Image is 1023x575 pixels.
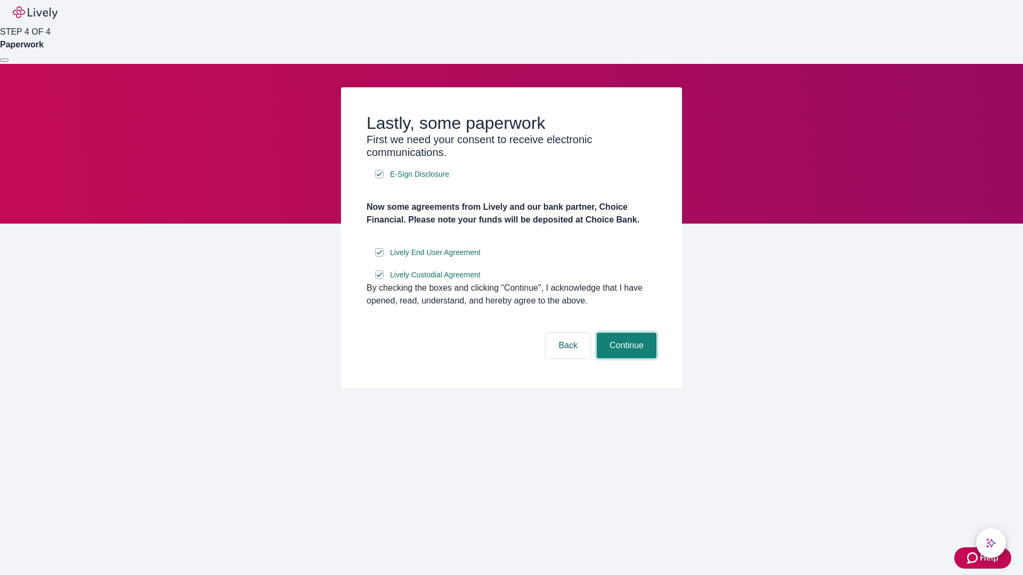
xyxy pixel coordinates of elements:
[367,201,656,226] h4: Now some agreements from Lively and our bank partner, Choice Financial. Please note your funds wi...
[388,268,483,282] a: e-sign disclosure document
[367,113,656,133] h2: Lastly, some paperwork
[13,6,58,19] img: Lively
[986,538,996,548] svg: Lively AI Assistant
[967,552,980,564] svg: Zendesk support icon
[388,246,483,259] a: e-sign disclosure document
[390,269,481,281] span: Lively Custodial Agreement
[980,552,998,564] span: Help
[388,168,451,181] a: e-sign disclosure document
[390,247,481,258] span: Lively End User Agreement
[367,282,656,307] div: By checking the boxes and clicking “Continue", I acknowledge that I have opened, read, understand...
[597,333,656,358] button: Continue
[954,547,1011,569] button: Zendesk support iconHelp
[390,169,449,180] span: E-Sign Disclosure
[546,333,590,358] button: Back
[367,133,656,159] h3: First we need your consent to receive electronic communications.
[976,528,1006,558] button: chat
